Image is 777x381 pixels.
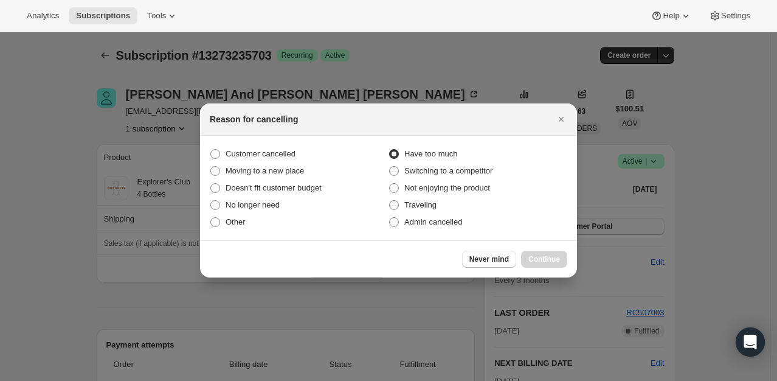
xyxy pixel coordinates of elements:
button: Help [643,7,699,24]
span: Never mind [469,254,509,264]
span: Switching to a competitor [404,166,492,175]
span: Customer cancelled [226,149,295,158]
span: Analytics [27,11,59,21]
span: Traveling [404,200,437,209]
span: Not enjoying the product [404,183,490,192]
button: Never mind [462,251,516,268]
span: Help [663,11,679,21]
span: Doesn't fit customer budget [226,183,322,192]
span: Tools [147,11,166,21]
button: Tools [140,7,185,24]
span: No longer need [226,200,280,209]
button: Settings [702,7,758,24]
span: Subscriptions [76,11,130,21]
span: Admin cancelled [404,217,462,226]
h2: Reason for cancelling [210,113,298,125]
span: Other [226,217,246,226]
span: Moving to a new place [226,166,304,175]
button: Subscriptions [69,7,137,24]
span: Settings [721,11,750,21]
button: Close [553,111,570,128]
span: Have too much [404,149,457,158]
div: Open Intercom Messenger [736,327,765,357]
button: Analytics [19,7,66,24]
